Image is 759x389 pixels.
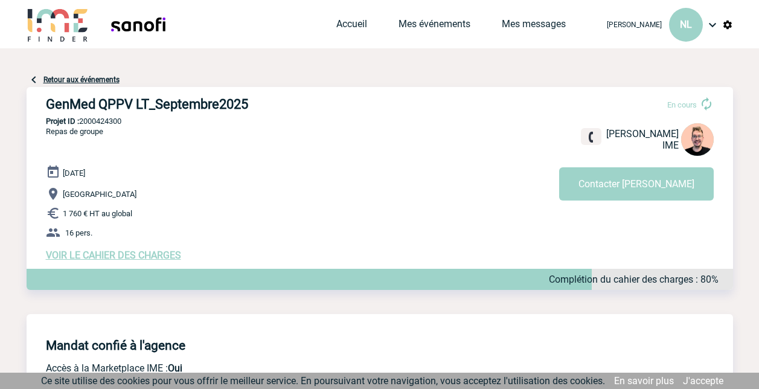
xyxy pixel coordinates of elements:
h3: GenMed QPPV LT_Septembre2025 [46,97,408,112]
span: Repas de groupe [46,127,103,136]
span: IME [662,140,679,151]
a: Accueil [336,18,367,35]
a: Mes messages [502,18,566,35]
span: [GEOGRAPHIC_DATA] [63,190,136,199]
span: NL [680,19,692,30]
p: 2000424300 [27,117,733,126]
a: En savoir plus [614,375,674,387]
a: J'accepte [683,375,723,387]
span: [PERSON_NAME] [606,128,679,140]
span: [DATE] [63,169,85,178]
a: Retour aux événements [43,76,120,84]
span: En cours [667,100,697,109]
img: 129741-1.png [681,123,714,156]
h4: Mandat confié à l'agence [46,338,185,353]
img: fixe.png [586,132,597,143]
img: IME-Finder [27,7,89,42]
span: 16 pers. [65,228,92,237]
a: Mes événements [399,18,470,35]
span: Ce site utilise des cookies pour vous offrir le meilleur service. En poursuivant votre navigation... [41,375,605,387]
b: Projet ID : [46,117,79,126]
p: Accès à la Marketplace IME : [46,362,547,374]
a: VOIR LE CAHIER DES CHARGES [46,249,181,261]
span: 1 760 € HT au global [63,209,132,218]
b: Oui [168,362,182,374]
span: [PERSON_NAME] [607,21,662,29]
button: Contacter [PERSON_NAME] [559,167,714,201]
